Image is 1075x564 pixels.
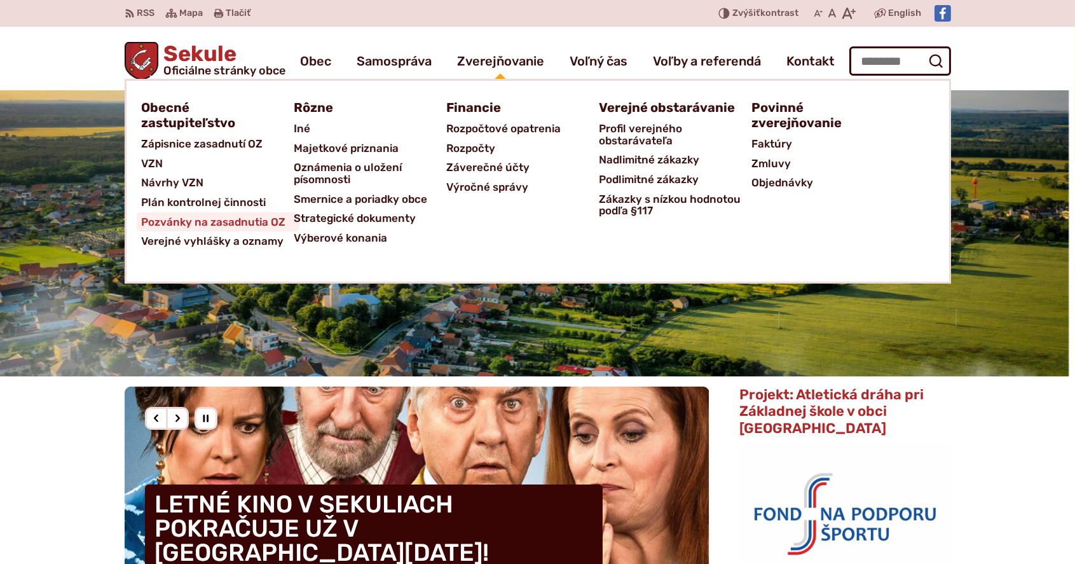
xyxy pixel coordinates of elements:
[142,173,294,193] a: Návrhy VZN
[294,96,334,119] span: Rôzne
[158,43,285,76] h1: Sekule
[739,386,924,437] span: Projekt: Atletická dráha pri Základnej škole v obci [GEOGRAPHIC_DATA]
[935,5,951,22] img: Prejsť na Facebook stránku
[599,170,699,189] span: Podlimitné zákazky
[752,134,793,154] span: Faktúry
[752,96,889,134] a: Povinné zverejňovanie
[447,158,530,177] span: Záverečné účty
[457,43,544,79] a: Zverejňovanie
[294,139,399,158] span: Majetkové priznania
[599,119,752,150] a: Profil verejného obstarávateľa
[886,6,924,21] a: English
[732,8,760,18] span: Zvýšiť
[142,193,266,212] span: Plán kontrolnej činnosti
[447,177,529,197] span: Výročné správy
[294,228,447,248] a: Výberové konania
[142,193,294,212] a: Plán kontrolnej činnosti
[142,134,294,154] a: Zápisnice zasadnutí OZ
[137,6,155,21] span: RSS
[294,189,447,209] a: Smernice a poriadky obce
[447,158,599,177] a: Záverečné účty
[294,228,388,248] span: Výberové konania
[145,407,168,430] div: Predošlý slajd
[180,6,203,21] span: Mapa
[447,96,584,119] a: Financie
[752,154,905,174] a: Zmluvy
[447,119,599,139] a: Rozpočtové opatrenia
[294,209,416,228] span: Strategické dokumenty
[294,119,447,139] a: Iné
[599,150,752,170] a: Nadlimitné zákazky
[447,96,502,119] span: Financie
[142,154,163,174] span: VZN
[786,43,835,79] a: Kontakt
[732,8,798,19] span: kontrast
[142,173,204,193] span: Návrhy VZN
[570,43,627,79] a: Voľný čas
[142,231,284,251] span: Verejné vyhlášky a oznamy
[599,150,700,170] span: Nadlimitné zákazky
[599,96,736,119] span: Verejné obstarávanie
[599,96,737,119] a: Verejné obstarávanie
[142,134,263,154] span: Zápisnice zasadnutí OZ
[599,170,752,189] a: Podlimitné zákazky
[752,173,814,193] span: Objednávky
[294,158,447,189] a: Oznámenia o uložení písomnosti
[447,139,496,158] span: Rozpočty
[142,231,294,251] a: Verejné vyhlášky a oznamy
[142,212,286,232] span: Pozvánky na zasadnutia OZ
[294,189,428,209] span: Smernice a poriadky obce
[125,42,286,80] a: Logo Sekule, prejsť na domovskú stránku.
[357,43,432,79] a: Samospráva
[125,42,159,80] img: Prejsť na domovskú stránku
[142,154,294,174] a: VZN
[300,43,331,79] a: Obec
[166,407,189,430] div: Nasledujúci slajd
[142,96,279,134] a: Obecné zastupiteľstvo
[447,139,599,158] a: Rozpočty
[226,8,251,19] span: Tlačiť
[752,154,791,174] span: Zmluvy
[294,96,432,119] a: Rôzne
[752,173,905,193] a: Objednávky
[447,119,561,139] span: Rozpočtové opatrenia
[599,189,752,221] a: Zákazky s nízkou hodnotou podľa §117
[294,139,447,158] a: Majetkové priznania
[294,209,447,228] a: Strategické dokumenty
[142,212,294,232] a: Pozvánky na zasadnutia OZ
[653,43,761,79] a: Voľby a referendá
[163,65,285,76] span: Oficiálne stránky obce
[294,119,311,139] span: Iné
[447,177,599,197] a: Výročné správy
[195,407,217,430] div: Pozastaviť pohyb slajdera
[889,6,922,21] span: English
[752,134,905,154] a: Faktúry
